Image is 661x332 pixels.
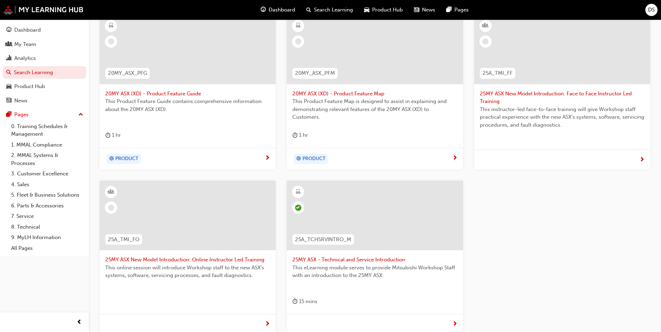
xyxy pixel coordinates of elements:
[108,38,114,45] span: learningRecordVerb_NONE-icon
[292,297,298,306] span: duration-icon
[408,3,441,17] a: news-iconNews
[295,236,351,244] span: 25A_TCHSRVINTRO_M
[295,205,301,211] span: learningRecordVerb_PASS-icon
[8,179,86,190] a: 4. Sales
[480,90,645,105] span: 25MY ASX New Model Introduction: Face to Face Instructor Led Training
[115,155,138,163] span: PRODUCT
[295,69,335,77] span: 20MY_ASX_PFM
[306,6,311,14] span: search-icon
[482,38,489,45] span: learningRecordVerb_NONE-icon
[8,190,86,200] a: 5. Fleet & Business Solutions
[105,264,270,279] span: This online session will introduce Workshop staff to the new ASX’s systems, software, servicing p...
[474,15,650,170] a: 25A_TMI_FF25MY ASX New Model Introduction: Face to Face Instructor Led TrainingThis instructor-le...
[3,52,86,65] a: Analytics
[3,94,86,107] a: News
[105,256,270,264] span: 25MY ASX New Model Introduction: Online Instructor Led Training
[6,98,11,104] span: news-icon
[292,131,308,140] div: 1 hr
[372,6,403,14] span: Product Hub
[8,200,86,211] a: 6. Parts & Accessories
[269,6,295,14] span: Dashboard
[8,150,86,168] a: 2. MMAL Systems & Processes
[8,168,86,179] a: 3. Customer Excellence
[100,15,276,170] a: 20MY_ASX_PFG20MY ASX (XD) - Product Feature GuideThis Product Feature Guide contains comprehensiv...
[8,232,86,243] a: 9. MyLH Information
[8,121,86,140] a: 0. Training Schedules & Management
[6,70,11,76] span: search-icon
[483,69,513,77] span: 25A_TMI_FF
[301,3,359,17] a: search-iconSearch Learning
[14,111,29,119] div: Pages
[446,6,452,14] span: pages-icon
[6,112,11,118] span: pages-icon
[3,24,86,37] a: Dashboard
[3,5,84,14] img: mmal
[109,21,114,30] span: learningResourceType_ELEARNING-icon
[14,97,28,105] div: News
[422,6,435,14] span: News
[6,55,11,62] span: chart-icon
[296,21,301,30] span: learningResourceType_ELEARNING-icon
[77,318,82,327] span: prev-icon
[6,27,11,33] span: guage-icon
[8,140,86,150] a: 1. MMAL Compliance
[296,188,301,197] span: learningResourceType_ELEARNING-icon
[14,82,45,90] div: Product Hub
[480,105,645,129] span: This instructor-led face-to-face training will give Workshop staff practical experience with the ...
[108,69,147,77] span: 20MY_ASX_PFG
[3,80,86,93] a: Product Hub
[295,38,301,45] span: learningRecordVerb_NONE-icon
[3,38,86,51] a: My Team
[292,256,457,264] span: 25MY ASX - Technical and Service Introduction
[109,155,114,164] span: target-icon
[441,3,474,17] a: pages-iconPages
[14,26,41,34] div: Dashboard
[78,110,83,119] span: up-icon
[292,264,457,279] span: This eLearning module serves to provide Mitsubishi Workshop Staff with an introduction to the 25M...
[302,155,325,163] span: PRODUCT
[292,97,457,121] span: This Product Feature Map is designed to assist in explaining and demonstrating relevant features ...
[14,40,36,48] div: My Team
[3,22,86,108] button: DashboardMy TeamAnalyticsSearch LearningProduct HubNews
[8,222,86,232] a: 8. Technical
[255,3,301,17] a: guage-iconDashboard
[14,54,36,62] div: Analytics
[483,21,488,30] span: learningResourceType_INSTRUCTOR_LED-icon
[454,6,469,14] span: Pages
[648,6,655,14] span: DS
[261,6,266,14] span: guage-icon
[414,6,419,14] span: news-icon
[3,108,86,121] button: Pages
[314,6,353,14] span: Search Learning
[296,155,301,164] span: target-icon
[452,321,458,327] span: next-icon
[292,297,317,306] div: 15 mins
[3,66,86,79] a: Search Learning
[105,97,270,113] span: This Product Feature Guide contains comprehensive information about the 20MY ASX (XD).
[108,236,139,244] span: 25A_TMI_FO
[105,131,121,140] div: 1 hr
[287,15,463,170] a: 20MY_ASX_PFM20MY ASX (XD) - Product Feature MapThis Product Feature Map is designed to assist in ...
[6,84,11,90] span: car-icon
[8,211,86,222] a: 7. Service
[292,131,298,140] span: duration-icon
[265,155,270,161] span: next-icon
[639,157,645,163] span: next-icon
[105,90,270,98] span: 20MY ASX (XD) - Product Feature Guide
[105,131,110,140] span: duration-icon
[109,188,114,197] span: learningResourceType_INSTRUCTOR_LED-icon
[108,205,114,211] span: learningRecordVerb_NONE-icon
[364,6,369,14] span: car-icon
[8,243,86,254] a: All Pages
[452,155,458,161] span: next-icon
[645,4,658,16] button: DS
[6,41,11,48] span: people-icon
[265,321,270,327] span: next-icon
[292,90,457,98] span: 20MY ASX (XD) - Product Feature Map
[359,3,408,17] a: car-iconProduct Hub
